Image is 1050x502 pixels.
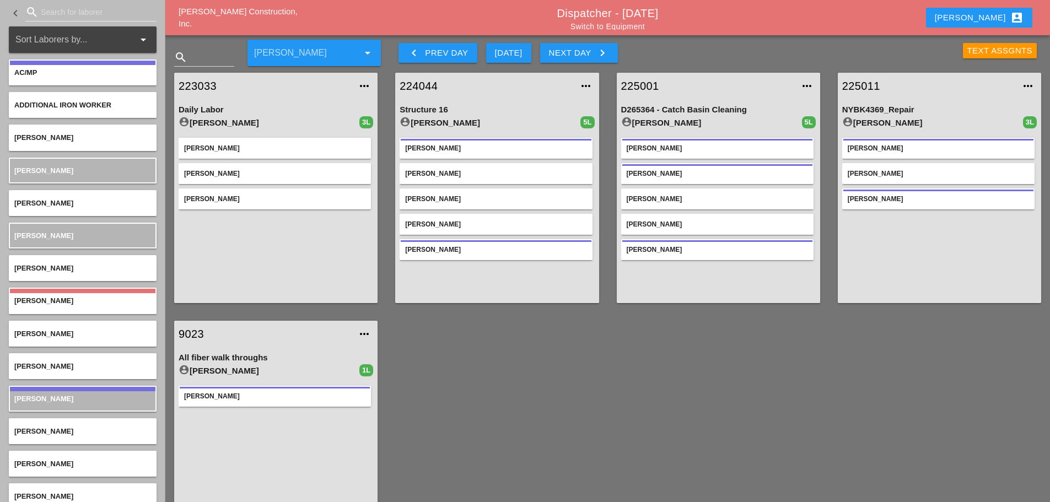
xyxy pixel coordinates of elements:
[627,194,808,204] div: [PERSON_NAME]
[179,364,190,375] i: account_circle
[14,231,73,240] span: [PERSON_NAME]
[179,116,190,127] i: account_circle
[621,116,802,129] div: [PERSON_NAME]
[400,78,572,94] a: 224044
[627,245,808,255] div: [PERSON_NAME]
[848,169,1029,179] div: [PERSON_NAME]
[570,22,645,31] a: Switch to Equipment
[14,362,73,370] span: [PERSON_NAME]
[14,166,73,175] span: [PERSON_NAME]
[1023,116,1037,128] div: 3L
[179,116,359,129] div: [PERSON_NAME]
[407,46,468,60] div: Prev Day
[14,330,73,338] span: [PERSON_NAME]
[848,194,1029,204] div: [PERSON_NAME]
[361,46,374,60] i: arrow_drop_down
[627,143,808,153] div: [PERSON_NAME]
[137,33,150,46] i: arrow_drop_down
[14,427,73,435] span: [PERSON_NAME]
[174,51,187,64] i: search
[14,264,73,272] span: [PERSON_NAME]
[596,46,609,60] i: keyboard_arrow_right
[359,364,373,376] div: 1L
[540,43,618,63] button: Next Day
[14,460,73,468] span: [PERSON_NAME]
[486,43,531,63] button: [DATE]
[627,219,808,229] div: [PERSON_NAME]
[14,68,37,77] span: AC/MP
[14,395,73,403] span: [PERSON_NAME]
[405,245,586,255] div: [PERSON_NAME]
[184,391,365,401] div: [PERSON_NAME]
[580,116,594,128] div: 5L
[967,45,1033,57] div: Text Assgnts
[184,143,365,153] div: [PERSON_NAME]
[405,143,586,153] div: [PERSON_NAME]
[179,7,298,29] a: [PERSON_NAME] Construction, Inc.
[842,78,1015,94] a: 225011
[1021,79,1035,93] i: more_horiz
[184,194,365,204] div: [PERSON_NAME]
[1010,11,1024,24] i: account_box
[963,43,1037,58] button: Text Assgnts
[627,169,808,179] div: [PERSON_NAME]
[179,364,359,377] div: [PERSON_NAME]
[14,199,73,207] span: [PERSON_NAME]
[14,101,111,109] span: Additional Iron Worker
[14,296,73,305] span: [PERSON_NAME]
[926,8,1032,28] button: [PERSON_NAME]
[579,79,593,93] i: more_horiz
[358,79,371,93] i: more_horiz
[842,116,853,127] i: account_circle
[407,46,421,60] i: keyboard_arrow_left
[549,46,609,60] div: Next Day
[621,116,632,127] i: account_circle
[400,104,594,116] div: Structure 16
[495,47,523,60] div: [DATE]
[400,116,411,127] i: account_circle
[557,7,659,19] a: Dispatcher - [DATE]
[14,492,73,500] span: [PERSON_NAME]
[842,116,1023,129] div: [PERSON_NAME]
[179,326,351,342] a: 9023
[405,194,586,204] div: [PERSON_NAME]
[179,352,373,364] div: All fiber walk throughs
[179,78,351,94] a: 223033
[184,169,365,179] div: [PERSON_NAME]
[358,327,371,341] i: more_horiz
[800,79,814,93] i: more_horiz
[359,116,373,128] div: 3L
[41,3,141,21] input: Search for laborer
[802,116,816,128] div: 5L
[14,133,73,142] span: [PERSON_NAME]
[621,78,794,94] a: 225001
[842,104,1037,116] div: NYBK4369_Repair
[621,104,816,116] div: D265364 - Catch Basin Cleaning
[399,43,477,63] button: Prev Day
[9,7,22,20] i: keyboard_arrow_left
[400,116,580,129] div: [PERSON_NAME]
[25,6,39,19] i: search
[405,219,586,229] div: [PERSON_NAME]
[405,169,586,179] div: [PERSON_NAME]
[848,143,1029,153] div: [PERSON_NAME]
[935,11,1024,24] div: [PERSON_NAME]
[179,104,373,116] div: Daily Labor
